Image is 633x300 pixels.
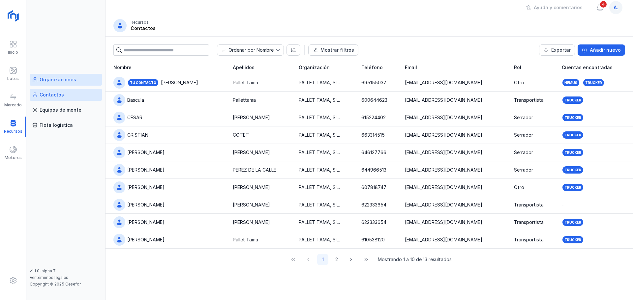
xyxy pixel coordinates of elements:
div: [EMAIL_ADDRESS][DOMAIN_NAME] [405,97,482,103]
div: [PERSON_NAME] [233,219,270,226]
div: PALLET TAMA, S.L. [299,202,340,208]
div: [PERSON_NAME] [127,236,165,243]
span: Organización [299,64,330,71]
div: Contactos [131,25,156,32]
div: Recursos [131,20,149,25]
div: [PERSON_NAME] [127,184,165,191]
div: 663314515 [361,132,385,138]
div: 622333654 [361,219,386,226]
div: [PERSON_NAME] [233,184,270,191]
div: Flota logística [40,122,73,128]
div: - [562,202,564,208]
div: Otro [514,79,524,86]
a: Organizaciones [30,74,102,86]
div: PALLET TAMA, S.L. [299,79,340,86]
div: [EMAIL_ADDRESS][DOMAIN_NAME] [405,167,482,173]
div: [EMAIL_ADDRESS][DOMAIN_NAME] [405,149,482,156]
div: Organizaciones [40,76,76,83]
div: Transportista [514,202,544,208]
span: a. [614,4,618,11]
div: 600644623 [361,97,387,103]
div: Bascula [127,97,144,103]
div: [PERSON_NAME] [127,202,165,208]
span: Mostrando 1 a 10 de 13 resultados [378,256,452,263]
a: Contactos [30,89,102,101]
div: Transportista [514,219,544,226]
div: PALLET TAMA, S.L. [299,149,340,156]
div: [PERSON_NAME] [127,167,165,173]
span: Nombre [113,64,132,71]
button: Page 1 [317,254,328,265]
div: 622333654 [361,202,386,208]
button: Añadir nuevo [578,44,625,56]
div: v1.1.0-alpha.7 [30,268,102,274]
div: Trucker [585,80,602,85]
div: [EMAIL_ADDRESS][DOMAIN_NAME] [405,184,482,191]
div: PALLET TAMA, S.L. [299,132,340,138]
div: PALLET TAMA, S.L. [299,167,340,173]
div: CRISTIAN [127,132,148,138]
div: Pallet Tama [233,236,258,243]
button: Page 2 [331,254,342,265]
div: Mercado [4,102,22,108]
div: PALLET TAMA, S.L. [299,97,340,103]
span: Nombre [217,45,276,55]
div: Ayuda y comentarios [534,4,583,11]
div: Otro [514,184,524,191]
div: Pallettama [233,97,256,103]
div: Serrador [514,114,533,121]
div: Tu contacto [127,78,159,87]
button: Last Page [360,254,373,265]
div: Trucker [564,133,581,137]
div: Serrador [514,132,533,138]
div: PALLET TAMA, S.L. [299,114,340,121]
div: 644966513 [361,167,386,173]
div: [EMAIL_ADDRESS][DOMAIN_NAME] [405,219,482,226]
div: [EMAIL_ADDRESS][DOMAIN_NAME] [405,202,482,208]
div: CÉSAR [127,114,142,121]
span: 4 [599,0,607,8]
div: 615224402 [361,114,386,121]
div: Trucker [564,98,581,102]
div: Pallet Tama [233,79,258,86]
div: PALLET TAMA, S.L. [299,184,340,191]
div: [EMAIL_ADDRESS][DOMAIN_NAME] [405,114,482,121]
div: Serrador [514,149,533,156]
span: Email [405,64,417,71]
div: PALLET TAMA, S.L. [299,219,340,226]
div: Trucker [564,185,581,190]
div: [PERSON_NAME] [233,114,270,121]
div: [PERSON_NAME] [233,202,270,208]
div: Contactos [40,92,64,98]
div: Transportista [514,97,544,103]
div: Trucker [564,150,581,155]
div: 607818747 [361,184,386,191]
div: [EMAIL_ADDRESS][DOMAIN_NAME] [405,236,482,243]
div: 610538120 [361,236,385,243]
img: logoRight.svg [5,8,21,24]
div: [PERSON_NAME] [127,219,165,226]
div: Trucker [564,115,581,120]
span: Cuentas encontradas [562,64,613,71]
div: Motores [5,155,22,160]
div: PALLET TAMA, S.L. [299,236,340,243]
div: Lotes [7,76,19,81]
a: Flota logística [30,119,102,131]
div: PEREZ DE LA CALLE [233,167,276,173]
div: Ordenar por Nombre [228,48,274,52]
span: Teléfono [361,64,383,71]
div: Copyright © 2025 Cesefor [30,282,102,287]
span: Rol [514,64,521,71]
div: Añadir nuevo [590,47,621,53]
div: [EMAIL_ADDRESS][DOMAIN_NAME] [405,132,482,138]
div: Nemus [564,80,577,85]
div: Exportar [551,47,571,53]
div: Trucker [564,220,581,225]
div: [PERSON_NAME] [233,149,270,156]
a: Equipos de monte [30,104,102,116]
div: Serrador [514,167,533,173]
div: [EMAIL_ADDRESS][DOMAIN_NAME] [405,79,482,86]
button: Mostrar filtros [308,44,358,56]
div: Equipos de monte [40,107,81,113]
div: [PERSON_NAME] [127,149,165,156]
